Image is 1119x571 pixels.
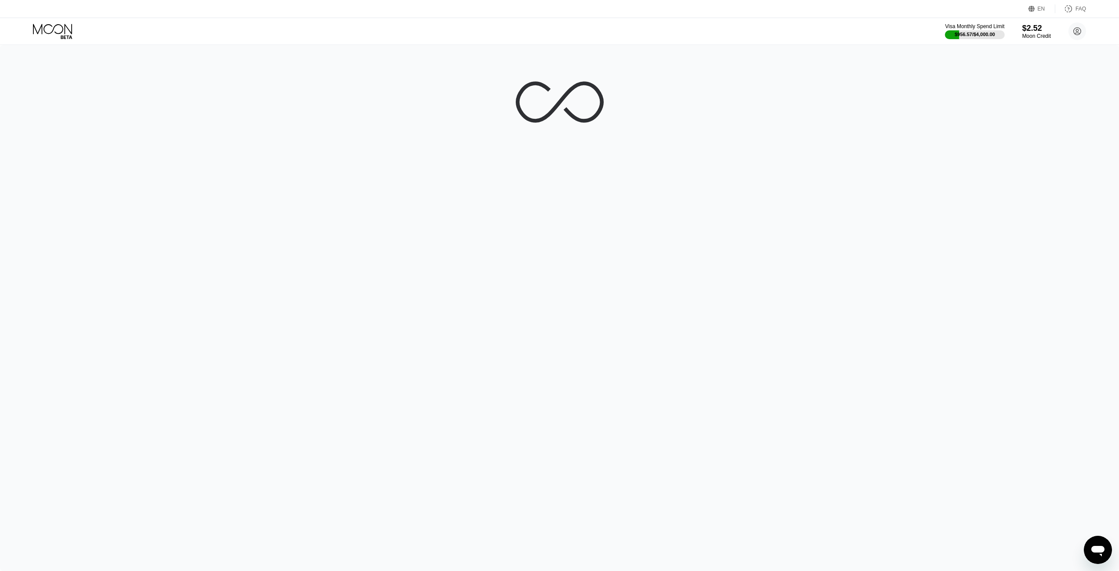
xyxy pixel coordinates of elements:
[945,23,1004,39] div: Visa Monthly Spend Limit$956.57/$4,000.00
[1055,4,1086,13] div: FAQ
[1038,6,1045,12] div: EN
[1075,6,1086,12] div: FAQ
[1028,4,1055,13] div: EN
[945,23,1004,29] div: Visa Monthly Spend Limit
[955,32,995,37] div: $956.57 / $4,000.00
[1022,24,1051,33] div: $2.52
[1022,24,1051,39] div: $2.52Moon Credit
[1022,33,1051,39] div: Moon Credit
[1084,536,1112,564] iframe: Mesajlaşma penceresini başlatma düğmesi, görüşme devam ediyor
